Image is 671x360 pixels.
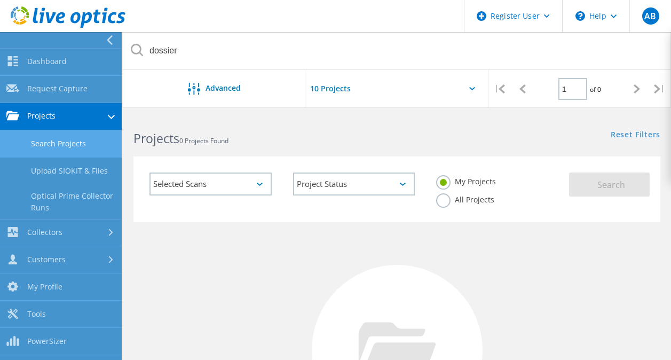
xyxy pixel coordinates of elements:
div: Project Status [293,173,415,195]
b: Projects [133,130,179,147]
span: of 0 [590,85,601,94]
button: Search [569,173,650,197]
a: Live Optics Dashboard [11,22,125,30]
span: AB [644,12,656,20]
label: All Projects [436,193,494,204]
label: My Projects [436,175,496,185]
div: | [488,70,511,108]
span: Advanced [206,84,241,92]
span: 0 Projects Found [179,136,228,145]
div: | [648,70,671,108]
svg: \n [575,11,585,21]
span: Search [597,179,625,191]
div: Selected Scans [149,173,272,195]
a: Reset Filters [611,131,660,140]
